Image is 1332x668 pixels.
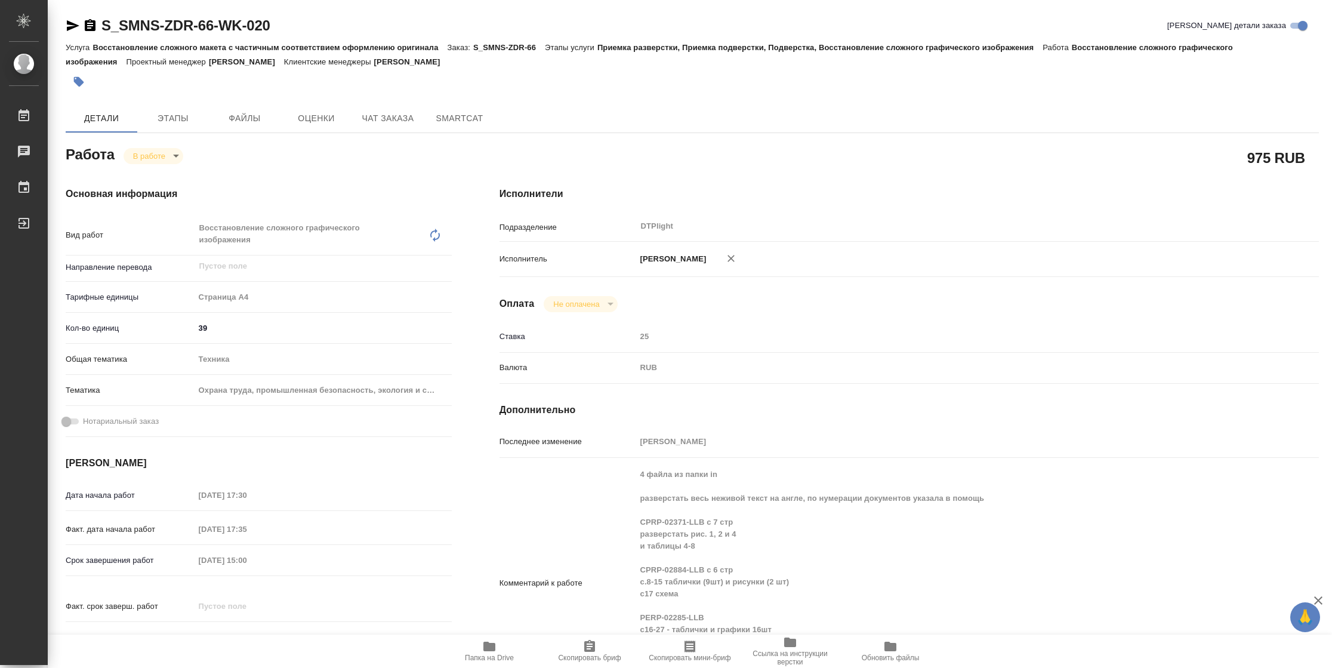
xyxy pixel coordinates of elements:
a: S_SMNS-ZDR-66-WK-020 [101,17,270,33]
input: ✎ Введи что-нибудь [195,629,299,646]
button: Добавить тэг [66,69,92,95]
input: Пустое поле [195,521,299,538]
p: Этапы услуги [545,43,597,52]
h2: 975 RUB [1247,147,1305,168]
p: S_SMNS-ZDR-66 [473,43,545,52]
p: Общая тематика [66,353,195,365]
p: Ставка [499,331,636,343]
p: Клиентские менеджеры [284,57,374,66]
div: Охрана труда, промышленная безопасность, экология и стандартизация [195,380,452,401]
input: Пустое поле [195,552,299,569]
span: Чат заказа [359,111,417,126]
button: Не оплачена [550,299,603,309]
p: Тематика [66,384,195,396]
input: Пустое поле [198,259,424,273]
p: Валюта [499,362,636,374]
button: Скопировать бриф [539,635,640,668]
p: Работа [1043,43,1072,52]
p: Срок завершения услуги [66,632,195,644]
h2: Работа [66,143,115,164]
input: Пустое поле [636,328,1251,345]
p: Комментарий к работе [499,577,636,589]
span: Этапы [144,111,202,126]
p: Дата начала работ [66,490,195,501]
p: [PERSON_NAME] [209,57,284,66]
div: В работе [544,296,617,312]
p: Последнее изменение [499,436,636,448]
p: Тарифные единицы [66,291,195,303]
button: Скопировать ссылку [83,19,97,33]
p: Проектный менеджер [127,57,209,66]
span: SmartCat [431,111,488,126]
button: Скопировать ссылку для ЯМессенджера [66,19,80,33]
div: Техника [195,349,452,370]
h4: [PERSON_NAME] [66,456,452,470]
span: 🙏 [1295,605,1315,630]
p: [PERSON_NAME] [636,253,707,265]
p: Вид работ [66,229,195,241]
h4: Исполнители [499,187,1319,201]
input: Пустое поле [636,433,1251,450]
p: Подразделение [499,221,636,233]
p: Исполнитель [499,253,636,265]
p: Срок завершения работ [66,555,195,567]
p: Направление перевода [66,261,195,273]
div: RUB [636,358,1251,378]
span: Файлы [216,111,273,126]
span: Обновить файлы [862,654,920,662]
h4: Основная информация [66,187,452,201]
p: Факт. дата начала работ [66,524,195,535]
span: Нотариальный заказ [83,415,159,427]
h4: Дополнительно [499,403,1319,417]
button: Папка на Drive [439,635,539,668]
button: Скопировать мини-бриф [640,635,740,668]
p: Приемка разверстки, Приемка подверстки, Подверстка, Восстановление сложного графического изображения [597,43,1043,52]
div: Страница А4 [195,287,452,307]
button: Обновить файлы [840,635,941,668]
h4: Оплата [499,297,535,311]
p: Факт. срок заверш. работ [66,601,195,612]
button: В работе [129,151,169,161]
input: Пустое поле [195,487,299,504]
span: [PERSON_NAME] детали заказа [1167,20,1286,32]
span: Папка на Drive [465,654,514,662]
span: Скопировать бриф [558,654,621,662]
button: Удалить исполнителя [718,245,744,272]
p: Услуга [66,43,92,52]
button: 🙏 [1290,602,1320,632]
button: Ссылка на инструкции верстки [740,635,840,668]
span: Оценки [288,111,345,126]
p: Восстановление сложного макета с частичным соответствием оформлению оригинала [92,43,447,52]
input: ✎ Введи что-нибудь [195,319,452,337]
p: Заказ: [448,43,473,52]
div: В работе [124,148,183,164]
span: Скопировать мини-бриф [649,654,730,662]
p: Кол-во единиц [66,322,195,334]
input: Пустое поле [195,598,299,615]
span: Ссылка на инструкции верстки [747,649,833,666]
p: [PERSON_NAME] [374,57,449,66]
span: Детали [73,111,130,126]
